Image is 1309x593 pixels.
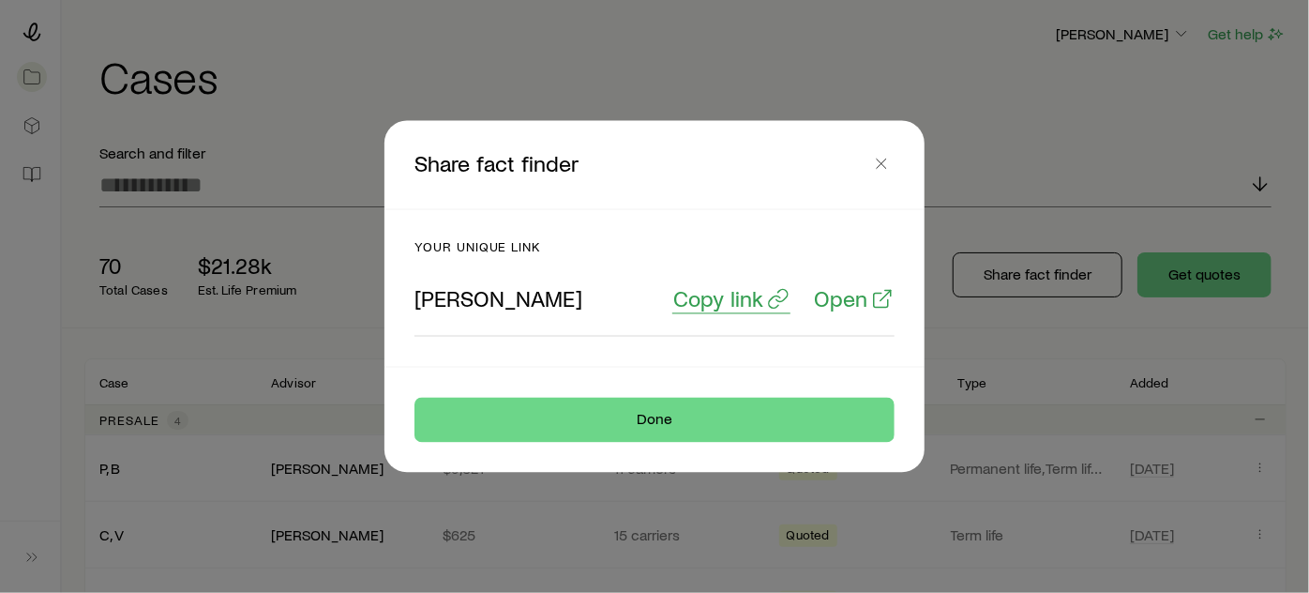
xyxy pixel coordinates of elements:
[814,286,867,312] p: Open
[672,285,790,314] button: Copy link
[673,286,763,312] p: Copy link
[414,286,582,312] p: [PERSON_NAME]
[813,285,895,314] a: Open
[414,240,895,255] p: Your unique link
[414,151,868,179] p: Share fact finder
[414,398,895,443] button: Done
